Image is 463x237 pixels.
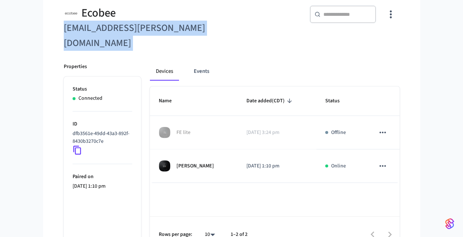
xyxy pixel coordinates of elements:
button: Events [188,63,215,81]
div: connected account tabs [150,63,400,81]
p: FE lite [176,129,190,137]
p: Offline [331,129,346,137]
span: Status [325,95,349,107]
div: Ecobee [64,6,227,21]
button: Devices [150,63,179,81]
p: Online [331,162,346,170]
p: [PERSON_NAME] [176,162,214,170]
p: Paired on [73,173,132,181]
span: Name [159,95,181,107]
img: Ecobee 3 Lite Thermostat [159,127,171,138]
p: Connected [78,95,102,102]
p: Status [73,85,132,93]
img: SeamLogoGradient.69752ec5.svg [445,218,454,230]
p: ID [73,120,132,128]
p: [DATE] 1:10 pm [246,162,308,170]
p: dfb3561e-49dd-43a3-892f-8430b3270c7e [73,130,129,145]
table: sticky table [150,86,400,183]
img: ecobee_logo_square [64,6,78,21]
img: ecobee_lite_3 [159,160,171,172]
span: Date added(CDT) [246,95,294,107]
p: [DATE] 3:24 pm [246,129,308,137]
p: Properties [64,63,87,71]
h6: [EMAIL_ADDRESS][PERSON_NAME][DOMAIN_NAME] [64,21,227,51]
p: [DATE] 1:10 pm [73,183,132,190]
